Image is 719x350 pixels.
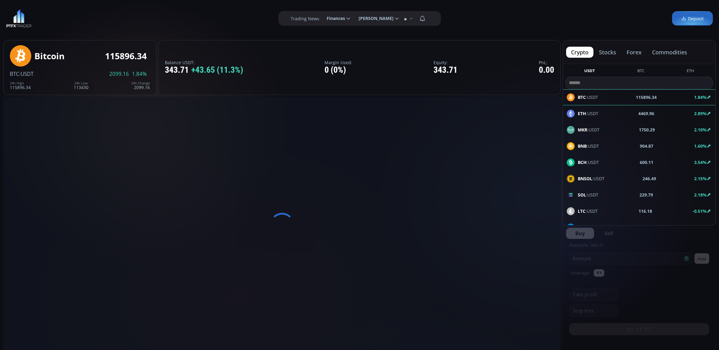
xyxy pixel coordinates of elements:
b: BCH [578,159,587,165]
b: BNSOL [578,176,592,181]
img: LOGO [6,9,32,28]
div: 115896.34 [105,51,147,61]
button: forex [622,47,647,58]
b: LTC [578,208,585,214]
b: SOL [578,192,586,198]
b: BNB [578,143,587,149]
button: commodities [647,47,692,58]
span: +43.65 (11.3%) [191,65,243,75]
b: 4469.96 [638,110,654,117]
div: 343.71 [165,65,243,75]
b: 1.60% [694,143,707,149]
label: Trading News [291,15,319,22]
label: Equity: [433,60,457,65]
label: Margin Used: [325,60,352,65]
button: stocks [594,47,621,58]
span: Finances [322,12,345,25]
span: [PERSON_NAME] [354,12,394,25]
b: 904.87 [640,143,653,149]
div: 24h Low [74,81,88,85]
div: 24h Change [131,81,150,85]
b: 24.7 [644,224,652,231]
span: :USDT [578,175,604,182]
span: :USDT [578,159,599,165]
label: PnL: [539,60,554,65]
div: Bitcoin [34,51,64,61]
span: :USDT [578,143,599,149]
div: 115896.34 [10,81,31,90]
b: 2.18% [694,192,707,198]
b: 246.49 [643,175,656,182]
div: 0.00 [539,65,554,75]
span: :USDT [19,70,33,77]
span: 2099.16 [109,71,129,77]
b: 1750.29 [639,126,655,133]
div: 24h High [10,81,31,85]
b: -0.51% [693,208,707,214]
span: :USDT [578,224,602,231]
span: :USDT [578,126,600,133]
button: BTC [635,68,647,76]
label: Balance USDT: [165,60,243,65]
span: :USDT [578,208,598,214]
button: ETH [684,68,697,76]
b: ETH [578,111,586,116]
b: MKR [578,127,587,133]
b: 229.79 [639,192,653,198]
span: Deposit [681,15,704,22]
b: 2.15% [694,176,707,181]
button: crypto [566,47,593,58]
span: :USDT [578,192,598,198]
span: BTC [10,70,19,77]
div: 2099.16 [131,81,150,90]
b: 2.10% [694,127,707,133]
div: 113430 [74,81,88,90]
b: 600.11 [640,159,653,165]
span: 1.84% [132,71,147,77]
a: Deposit [672,11,713,26]
div: 0 (0%) [325,65,352,75]
b: 116.18 [639,208,652,214]
button: USDT [582,68,597,76]
b: 3.54% [694,159,707,165]
span: :USDT [578,110,598,117]
b: 0.49% [694,224,707,230]
b: DASH [578,224,590,230]
div: 343.71 [433,65,457,75]
b: 2.89% [694,111,707,116]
